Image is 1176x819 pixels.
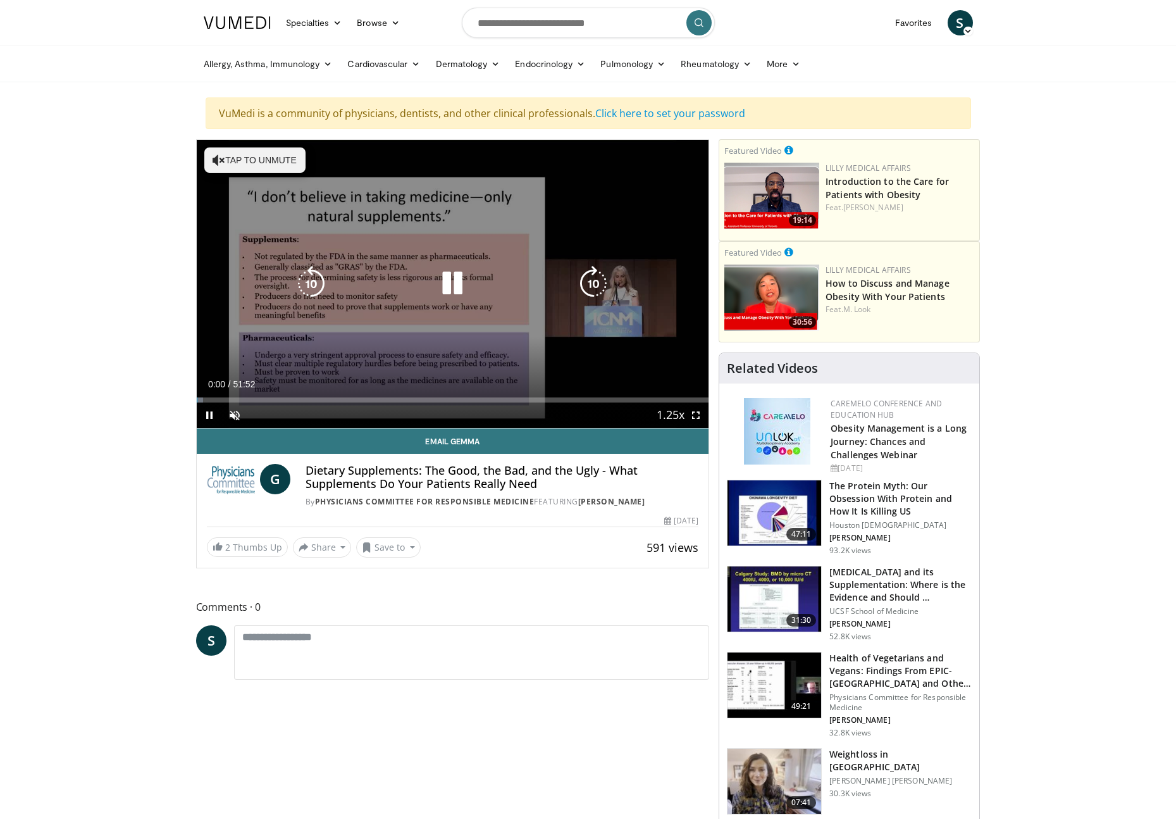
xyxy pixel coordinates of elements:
[789,215,816,226] span: 19:14
[829,606,972,616] p: UCSF School of Medicine
[727,748,972,815] a: 07:41 Weightloss in [GEOGRAPHIC_DATA] [PERSON_NAME] [PERSON_NAME] 30.3K views
[829,728,871,738] p: 32.8K views
[831,463,969,474] div: [DATE]
[826,277,950,303] a: How to Discuss and Manage Obesity With Your Patients
[196,625,226,656] a: S
[789,316,816,328] span: 30:56
[673,51,759,77] a: Rheumatology
[204,147,306,173] button: Tap to unmute
[829,546,871,556] p: 93.2K views
[578,496,645,507] a: [PERSON_NAME]
[831,398,942,420] a: CaReMeLO Conference and Education Hub
[826,175,949,201] a: Introduction to the Care for Patients with Obesity
[724,163,819,229] a: 19:14
[727,749,821,815] img: 9983fed1-7565-45be-8934-aef1103ce6e2.150x105_q85_crop-smart_upscale.jpg
[658,403,683,428] button: Playback Rate
[196,51,340,77] a: Allergy, Asthma, Immunology
[829,652,972,690] h3: Health of Vegetarians and Vegans: Findings From EPIC-[GEOGRAPHIC_DATA] and Othe…
[507,51,593,77] a: Endocrinology
[315,496,535,507] a: Physicians Committee for Responsible Medicine
[208,379,225,389] span: 0:00
[356,537,421,558] button: Save to
[306,496,698,508] div: By FEATURING
[647,540,698,555] span: 591 views
[462,8,715,38] input: Search topics, interventions
[340,51,428,77] a: Cardiovascular
[724,247,782,258] small: Featured Video
[197,140,709,428] video-js: Video Player
[843,304,871,315] a: M. Look
[759,51,808,77] a: More
[826,265,911,275] a: Lilly Medical Affairs
[727,652,972,738] a: 49:21 Health of Vegetarians and Vegans: Findings From EPIC-[GEOGRAPHIC_DATA] and Othe… Physicians...
[727,566,821,632] img: 4bb25b40-905e-443e-8e37-83f056f6e86e.150x105_q85_crop-smart_upscale.jpg
[278,10,350,35] a: Specialties
[829,533,972,543] p: [PERSON_NAME]
[260,464,290,494] a: G
[829,632,871,642] p: 52.8K views
[683,403,709,428] button: Fullscreen
[831,422,967,461] a: Obesity Management is a Long Journey: Chances and Challenges Webinar
[724,265,819,331] a: 30:56
[727,480,821,546] img: b7b8b05e-5021-418b-a89a-60a270e7cf82.150x105_q85_crop-smart_upscale.jpg
[727,653,821,718] img: 606f2b51-b844-428b-aa21-8c0c72d5a896.150x105_q85_crop-smart_upscale.jpg
[786,614,817,627] span: 31:30
[197,403,222,428] button: Pause
[197,428,709,454] a: Email Gemma
[233,379,255,389] span: 51:52
[829,789,871,799] p: 30.3K views
[724,265,819,331] img: c98a6a29-1ea0-4bd5-8cf5-4d1e188984a7.png.150x105_q85_crop-smart_upscale.png
[197,397,709,403] div: Progress Bar
[228,379,231,389] span: /
[306,464,698,491] h4: Dietary Supplements: The Good, the Bad, and the Ugly - What Supplements Do Your Patients Really Need
[207,464,255,494] img: Physicians Committee for Responsible Medicine
[207,537,288,557] a: 2 Thumbs Up
[829,715,972,725] p: [PERSON_NAME]
[826,163,911,173] a: Lilly Medical Affairs
[826,202,974,213] div: Feat.
[428,51,508,77] a: Dermatology
[829,566,972,604] h3: [MEDICAL_DATA] and its Supplementation: Where is the Evidence and Should …
[727,480,972,556] a: 47:11 The Protein Myth: Our Obsession With Protein and How It Is Killing US Houston [DEMOGRAPHIC_...
[829,619,972,629] p: [PERSON_NAME]
[829,776,972,786] p: [PERSON_NAME] [PERSON_NAME]
[206,97,971,129] div: VuMedi is a community of physicians, dentists, and other clinical professionals.
[225,541,230,553] span: 2
[593,51,673,77] a: Pulmonology
[786,700,817,713] span: 49:21
[724,163,819,229] img: acc2e291-ced4-4dd5-b17b-d06994da28f3.png.150x105_q85_crop-smart_upscale.png
[843,202,903,213] a: [PERSON_NAME]
[786,528,817,541] span: 47:11
[727,361,818,376] h4: Related Videos
[829,748,972,773] h3: Weightloss in [GEOGRAPHIC_DATA]
[196,599,710,615] span: Comments 0
[786,796,817,809] span: 07:41
[888,10,940,35] a: Favorites
[222,403,247,428] button: Unmute
[829,692,972,713] p: Physicians Committee for Responsible Medicine
[349,10,407,35] a: Browse
[293,537,352,558] button: Share
[727,566,972,642] a: 31:30 [MEDICAL_DATA] and its Supplementation: Where is the Evidence and Should … UCSF School of M...
[826,304,974,315] div: Feat.
[724,145,782,156] small: Featured Video
[664,515,698,527] div: [DATE]
[829,520,972,530] p: Houston [DEMOGRAPHIC_DATA]
[948,10,973,35] a: S
[744,398,810,465] img: 45df64a9-a6de-482c-8a90-ada250f7980c.png.150x105_q85_autocrop_double_scale_upscale_version-0.2.jpg
[829,480,972,518] h3: The Protein Myth: Our Obsession With Protein and How It Is Killing US
[595,106,745,120] a: Click here to set your password
[204,16,271,29] img: VuMedi Logo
